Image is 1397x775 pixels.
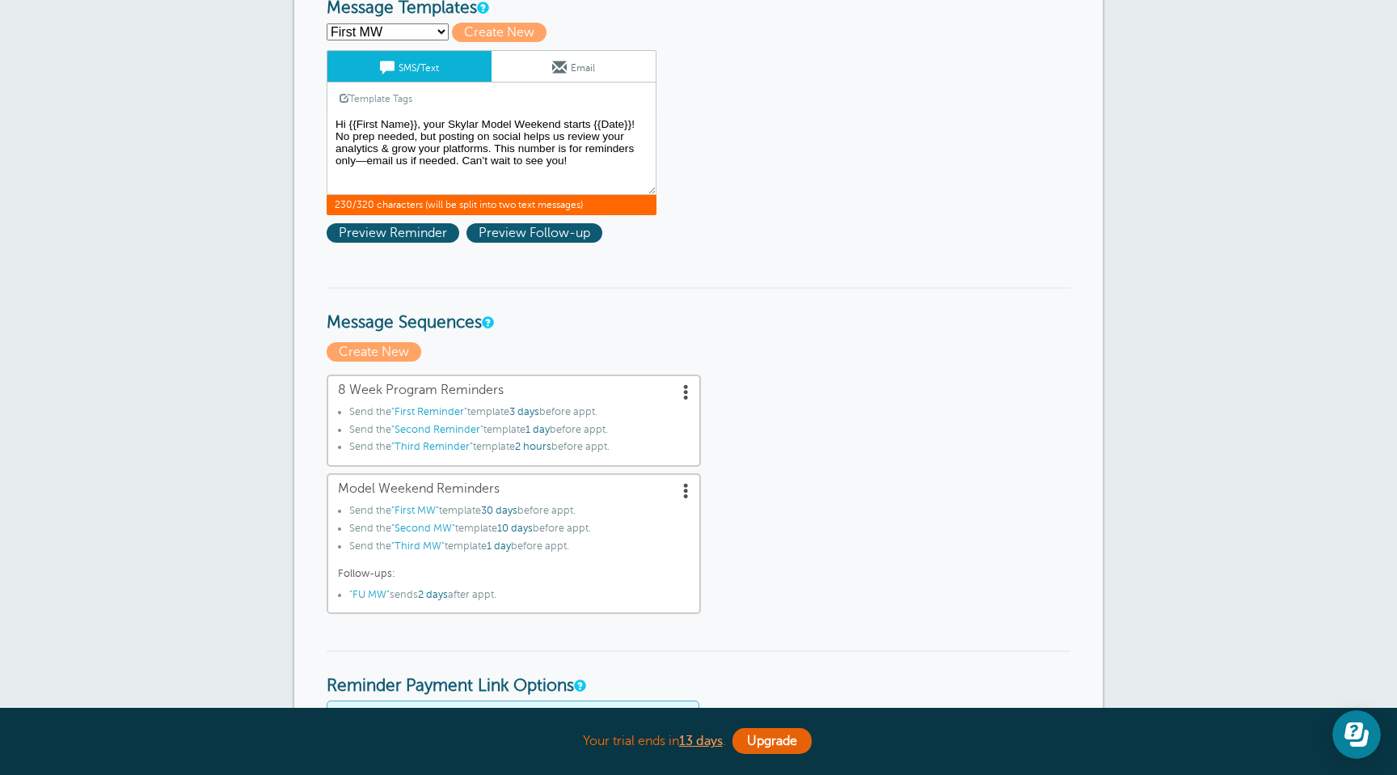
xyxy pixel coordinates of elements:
textarea: Hi {{First Name}}, your Skylar Model Weekend starts {{Date}}! No prep needed, but posting on soci... [327,114,656,195]
div: Your trial ends in . [294,724,1103,759]
a: Preview Follow-up [466,226,606,240]
span: 10 days [497,523,533,534]
span: 1 day [525,424,550,435]
span: 8 Week Program Reminders [338,383,690,398]
a: Email [492,51,656,82]
span: "FU MW" [349,589,390,600]
a: This is the wording for your reminder and follow-up messages. You can create multiple templates i... [477,2,487,13]
span: 3 days [509,406,539,417]
span: "Third MW" [391,540,445,552]
span: "First Reminder" [391,406,467,417]
span: Preview Reminder [327,223,459,243]
span: "Second MW" [391,523,455,534]
a: SMS/Text [327,51,492,82]
a: Upgrade [732,728,812,754]
h3: Reminder Payment Link Options [327,650,1070,697]
span: 30 days [481,505,517,516]
span: 1 day [487,540,511,552]
span: 2 days [418,589,448,600]
span: "Second Reminder" [391,424,483,435]
iframe: Resource center [1332,710,1381,759]
span: 230/320 characters (will be split into two text messages) [327,195,656,214]
a: Create New [327,345,425,359]
span: Create New [452,23,547,42]
li: Send the template before appt. [349,406,690,424]
h3: Message Sequences [327,287,1070,333]
a: Message Sequences allow you to setup multiple reminder schedules that can use different Message T... [482,317,492,328]
span: Preview Follow-up [466,223,602,243]
a: Preview Reminder [327,226,466,240]
span: "First MW" [391,505,439,516]
li: Send the template before appt. [349,523,690,540]
li: Send the template before appt. [349,441,690,459]
span: 2 hours [515,441,551,452]
li: sends after appt. [349,589,690,607]
a: 8 Week Program Reminders Send the"First Reminder"template3 daysbefore appt.Send the"Second Remind... [327,375,701,467]
a: These settings apply to all templates. Automatically add a payment link to your reminders if an a... [574,680,584,691]
li: Send the template before appt. [349,424,690,442]
span: Create New [327,342,421,362]
span: "Third Reminder" [391,441,473,452]
p: Follow-ups: [338,568,690,580]
a: 13 days [679,734,723,748]
li: Send the template before appt. [349,505,690,523]
li: Send the template before appt. [349,540,690,558]
a: Template Tags [327,83,424,114]
span: Model Weekend Reminders [338,481,690,497]
a: Create New [452,25,554,40]
a: Model Weekend Reminders Send the"First MW"template30 daysbefore appt.Send the"Second MW"template1... [327,473,701,614]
